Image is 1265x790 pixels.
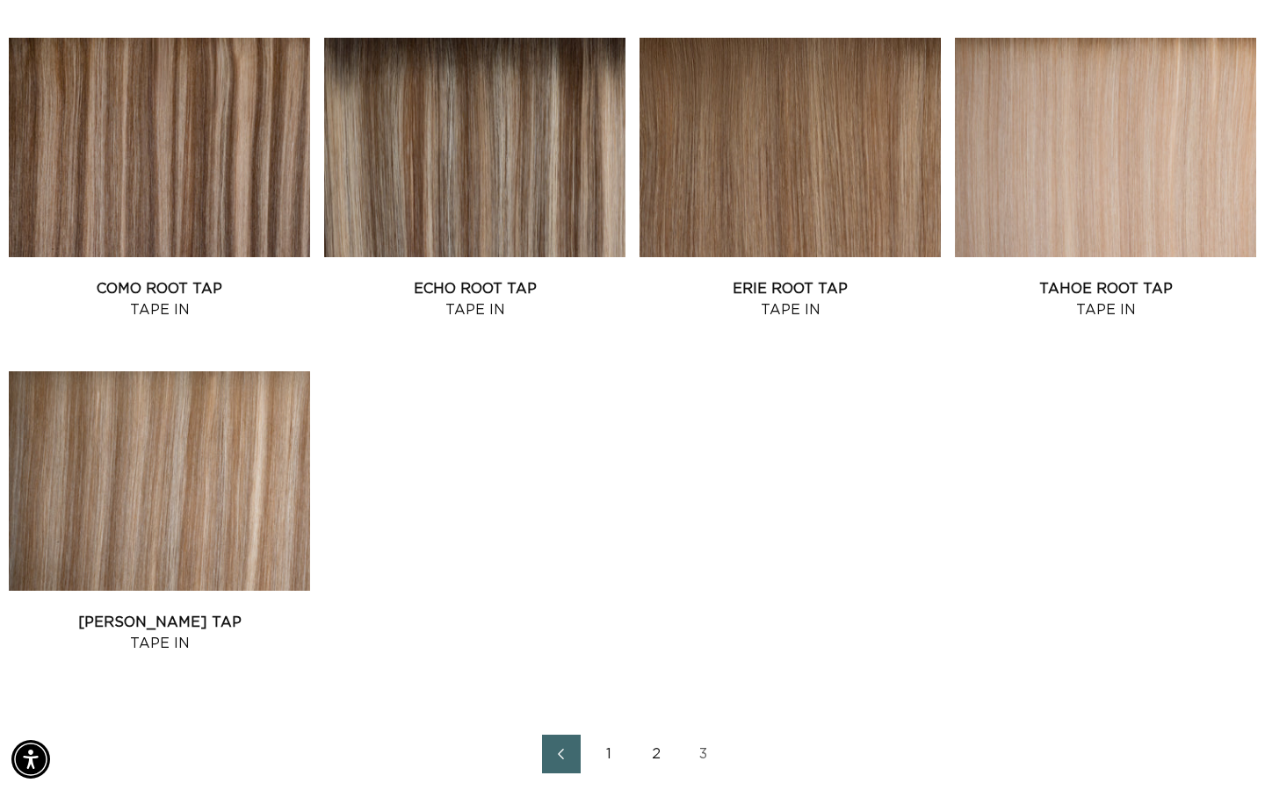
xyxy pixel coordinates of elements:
a: Previous page [542,735,581,773]
a: Erie Root Tap Tape In [640,278,941,320]
div: Accessibility Menu [11,740,50,779]
a: [PERSON_NAME] Tap Tape In [9,612,310,654]
a: Page 2 [637,735,676,773]
a: Page 1 [589,735,628,773]
nav: Pagination [9,735,1256,773]
a: Page 3 [684,735,723,773]
a: Como Root Tap Tape In [9,278,310,320]
a: Tahoe Root Tap Tape In [955,278,1256,320]
a: Echo Root Tap Tape In [324,278,625,320]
